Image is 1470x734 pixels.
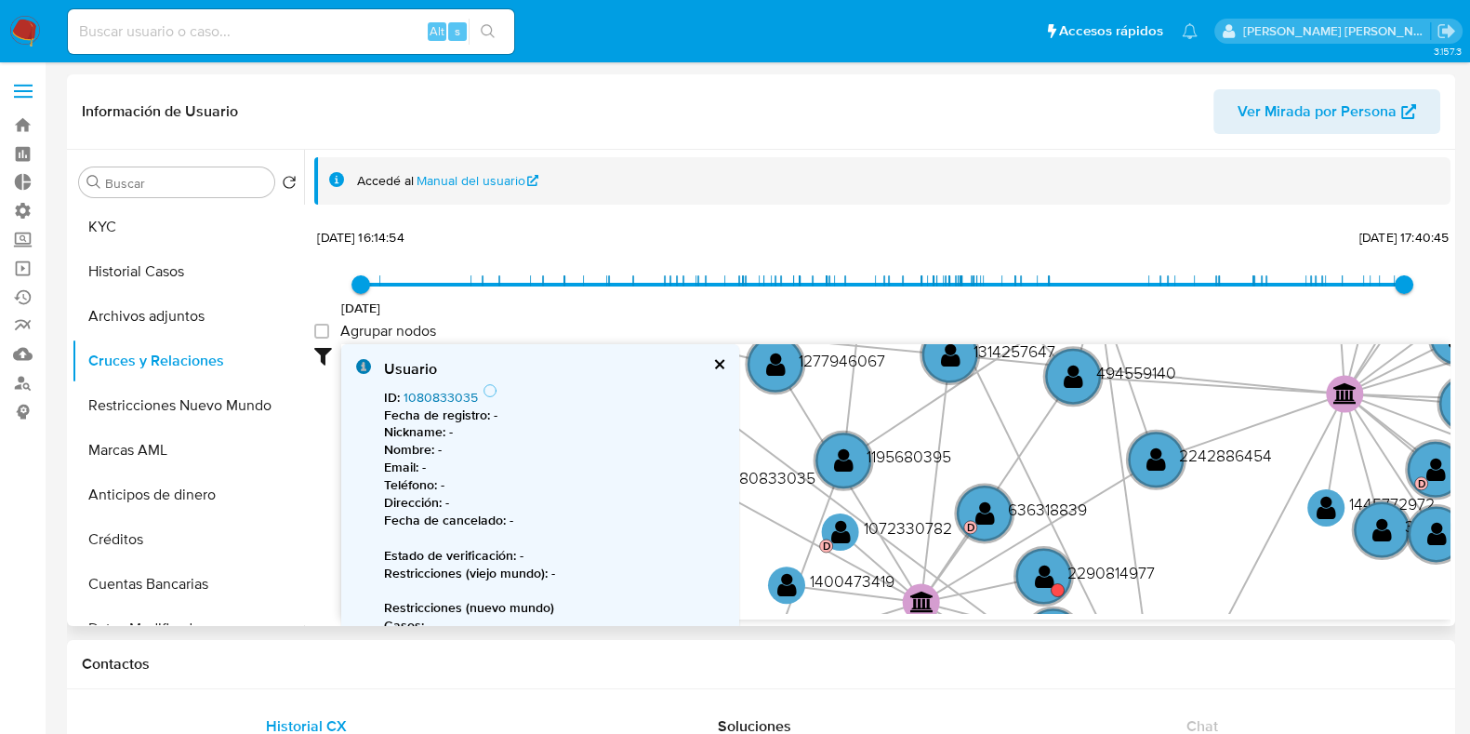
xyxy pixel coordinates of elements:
text:  [777,571,797,598]
b: ID : [384,388,400,407]
a: Notificaciones [1182,23,1198,39]
p: - [384,423,724,441]
text:  [910,591,934,613]
text: 2290814977 [1066,561,1154,584]
input: Agrupar nodos [314,324,329,339]
button: Marcas AML [72,428,304,473]
button: Archivos adjuntos [72,294,304,339]
a: Salir [1437,21,1456,41]
text: D [967,519,975,536]
b: Fecha de cancelado : [384,511,506,529]
button: Volver al orden por defecto [282,175,297,195]
a: 1080833035 [404,388,478,407]
b: Nickname : [384,422,445,441]
span: [DATE] 17:40:45 [1359,228,1449,247]
text: 1277946067 [799,349,885,372]
button: Restricciones Nuevo Mundo [72,383,304,428]
text:  [1317,494,1336,521]
text: D [823,538,831,554]
span: s [455,22,460,40]
b: Dirección : [384,493,442,512]
input: Buscar [105,175,267,192]
b: Estado de verificación : [384,546,516,565]
button: cerrar [712,358,724,370]
text:  [1064,363,1083,390]
button: Historial Casos [72,249,304,294]
b: Restricciones (nuevo mundo) [384,598,554,617]
button: search-icon [469,19,507,45]
span: Alt [430,22,444,40]
text: 2242886454 [1179,444,1272,467]
button: Buscar [86,175,101,190]
div: Usuario [384,359,724,380]
p: - [384,547,724,565]
span: [DATE] 16:14:54 [317,228,404,247]
b: Teléfono : [384,475,437,494]
text: 1072330782 [864,516,952,540]
text: 1314257647 [973,340,1055,363]
b: Restricciones (viejo mundo) : [384,564,548,582]
button: KYC [72,205,304,249]
text:  [1034,563,1053,590]
a: Manual del usuario [417,172,539,190]
p: - [384,459,724,476]
text:  [975,500,995,527]
text:  [766,351,786,378]
text: 494559140 [1096,361,1176,384]
span: Accedé al [357,172,414,190]
span: Agrupar nodos [340,322,436,340]
button: Anticipos de dinero [72,473,304,517]
b: Casos : [384,616,424,634]
button: Ver Mirada por Persona [1213,89,1440,134]
h1: Contactos [82,655,1440,674]
text:  [1426,520,1446,547]
text: D [1418,475,1426,492]
text:  [831,518,851,545]
span: [DATE] [341,299,381,317]
b: Fecha de registro : [384,406,490,424]
p: - [384,617,724,634]
text:  [1146,446,1166,473]
p: - [384,476,724,494]
text: 1080833035 [724,466,815,489]
span: Accesos rápidos [1059,21,1163,41]
text:  [1426,456,1446,483]
text: 1445772972 [1349,492,1435,515]
p: - [384,407,724,424]
text:  [941,341,960,368]
p: - [384,565,724,582]
p: - [384,441,724,459]
text:  [1333,382,1357,405]
button: Datos Modificados [72,607,304,651]
b: Email : [384,458,418,476]
text: 1195680395 [867,445,951,468]
b: Nombre : [384,440,434,459]
button: Cuentas Bancarias [72,562,304,607]
span: Ver Mirada por Persona [1238,89,1397,134]
p: - [384,494,724,512]
button: Créditos [72,517,304,562]
button: Cruces y Relaciones [72,339,304,383]
input: Buscar usuario o caso... [68,20,514,44]
p: daniela.lagunesrodriguez@mercadolibre.com.mx [1243,22,1431,40]
text:  [834,447,854,474]
text:  [1372,516,1392,543]
text: 1400473419 [810,569,894,593]
text: 636318839 [1008,498,1087,521]
p: - [384,512,724,529]
h1: Información de Usuario [82,102,238,121]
